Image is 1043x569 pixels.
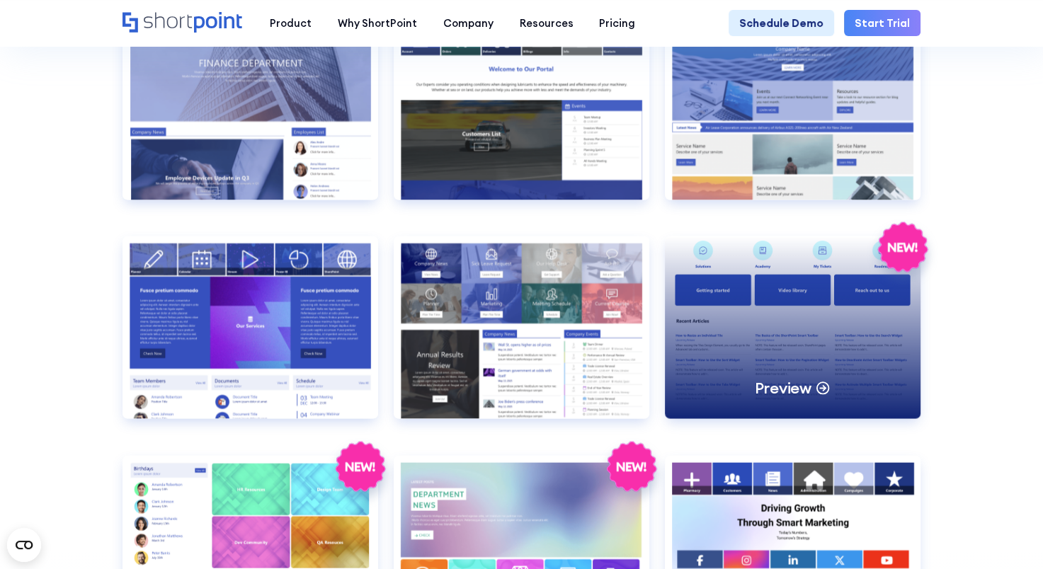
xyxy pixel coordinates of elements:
p: Preview [754,377,811,398]
a: Resources [506,10,586,36]
a: Intranet Layout 5 [394,236,649,439]
a: Product [257,10,325,36]
div: Why ShortPoint [338,16,417,31]
a: Schedule Demo [729,10,833,36]
a: Home [122,12,244,35]
iframe: Chat Widget [972,501,1043,569]
a: Intranet Layout [122,17,378,220]
div: Company [443,16,494,31]
div: チャットウィジェット [972,501,1043,569]
a: Start Trial [844,10,920,36]
a: Knowledge PortalPreview [665,236,921,439]
a: Why ShortPoint [325,10,431,36]
a: Intranet Layout 4 [122,236,378,439]
div: Pricing [599,16,635,31]
a: Company [430,10,506,36]
a: Intranet Layout 3 [665,17,921,220]
a: Intranet Layout 2 [394,17,649,220]
div: Resources [520,16,574,31]
a: Pricing [586,10,649,36]
button: Open CMP widget [7,528,41,562]
div: Product [270,16,312,31]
